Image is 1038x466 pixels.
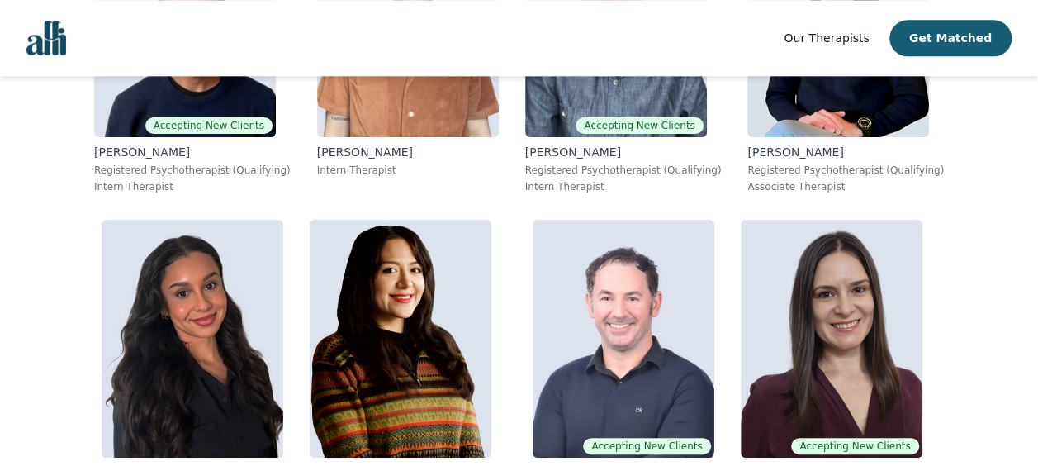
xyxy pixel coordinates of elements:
a: Our Therapists [784,28,869,48]
button: Get Matched [889,20,1012,56]
img: Taylor_Davis [102,220,283,458]
span: Accepting New Clients [583,438,710,454]
img: alli logo [26,21,66,55]
span: Accepting New Clients [791,438,918,454]
p: [PERSON_NAME] [747,144,944,160]
p: Registered Psychotherapist (Qualifying) [94,164,291,177]
p: [PERSON_NAME] [94,144,291,160]
span: Accepting New Clients [145,117,273,134]
img: Luisa_Diaz Flores [310,220,491,458]
p: Registered Psychotherapist (Qualifying) [747,164,944,177]
p: Intern Therapist [317,164,499,177]
img: Christopher_Hillier [533,220,714,458]
p: Associate Therapist [747,180,944,193]
p: Registered Psychotherapist (Qualifying) [525,164,722,177]
img: Lorena_Krasnai [741,220,922,458]
p: Intern Therapist [525,180,722,193]
p: [PERSON_NAME] [525,144,722,160]
span: Our Therapists [784,31,869,45]
p: [PERSON_NAME] [317,144,499,160]
span: Accepting New Clients [576,117,703,134]
p: Intern Therapist [94,180,291,193]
